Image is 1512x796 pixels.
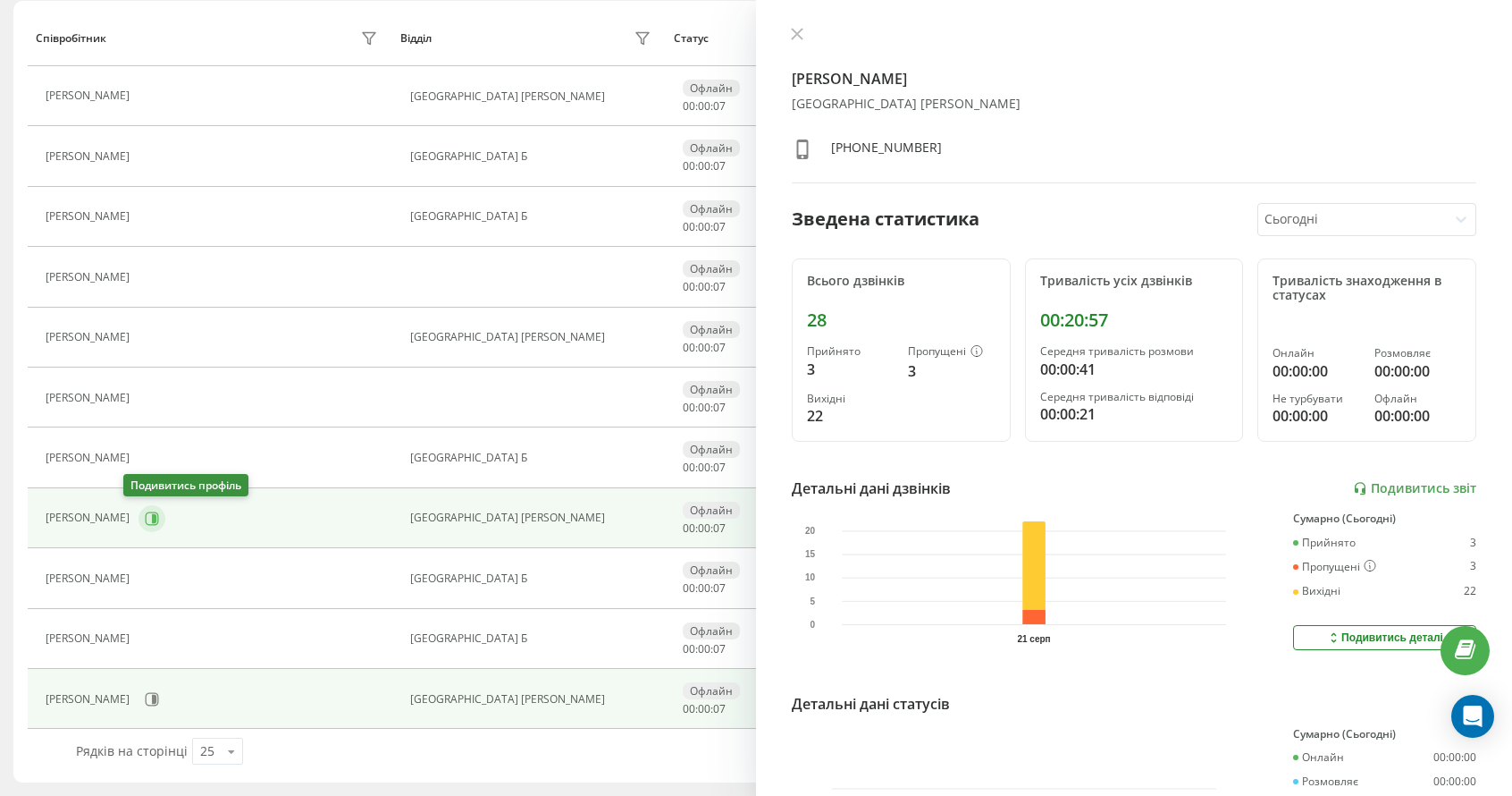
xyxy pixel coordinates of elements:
[1040,359,1229,380] div: 00:00:41
[46,392,134,404] div: [PERSON_NAME]
[698,400,710,415] span: 00
[46,150,134,163] div: [PERSON_NAME]
[683,402,726,414] div: : :
[46,693,134,706] div: [PERSON_NAME]
[792,206,979,233] div: Зведена статистика
[1293,560,1376,574] div: Пропущені
[1374,360,1461,382] div: 00:00:00
[410,512,656,524] div: [GEOGRAPHIC_DATA] [PERSON_NAME]
[400,32,432,45] div: Відділ
[683,582,726,595] div: : :
[805,526,816,536] text: 20
[683,160,726,173] div: : :
[1326,631,1443,645] div: Подивитись деталі
[713,701,726,716] span: 07
[683,643,726,656] div: : :
[1470,560,1476,574] div: 3
[683,340,695,355] span: 00
[683,502,740,519] div: Офлайн
[1040,391,1229,403] div: Середня тривалість відповіді
[1018,634,1051,644] text: 21 серп
[683,342,726,354] div: : :
[713,219,726,234] span: 07
[792,693,950,715] div: Детальні дані статусів
[683,281,726,293] div: : :
[46,210,134,223] div: [PERSON_NAME]
[792,478,951,499] div: Детальні дані дзвінків
[698,219,710,234] span: 00
[683,400,695,415] span: 00
[807,393,894,405] div: Вихідні
[36,32,106,45] div: Співробітник
[1293,585,1340,597] div: Вихідні
[713,98,726,114] span: 07
[1293,728,1476,741] div: Сумарно (Сьогодні)
[683,98,695,114] span: 00
[698,98,710,114] span: 00
[46,572,134,585] div: [PERSON_NAME]
[1293,537,1356,549] div: Прийнято
[698,158,710,174] span: 00
[807,405,894,427] div: 22
[683,703,726,716] div: : :
[698,641,710,656] span: 00
[698,340,710,355] span: 00
[1374,347,1461,360] div: Розмовляє
[1273,405,1359,427] div: 00:00:00
[410,572,656,585] div: [GEOGRAPHIC_DATA] Б
[1470,537,1476,549] div: 3
[811,597,816,606] text: 5
[1040,274,1229,289] div: Тривалість усіх дзвінків
[683,321,740,338] div: Офлайн
[1374,393,1461,405] div: Офлайн
[683,80,740,97] div: Офлайн
[713,340,726,355] span: 07
[410,331,656,343] div: [GEOGRAPHIC_DATA] [PERSON_NAME]
[674,32,709,45] div: Статус
[410,210,656,223] div: [GEOGRAPHIC_DATA] Б
[683,221,726,233] div: : :
[1273,393,1359,405] div: Не турбувати
[807,274,995,289] div: Всього дзвінків
[698,521,710,536] span: 00
[46,89,134,102] div: [PERSON_NAME]
[683,701,695,716] span: 00
[1273,274,1461,304] div: Тривалість знаходження в статусах
[1040,309,1229,331] div: 00:20:57
[908,360,995,382] div: 3
[1273,360,1359,382] div: 00:00:00
[683,260,740,277] div: Офлайн
[683,441,740,458] div: Офлайн
[683,100,726,113] div: : :
[792,68,1476,89] h4: [PERSON_NAME]
[683,562,740,579] div: Офлайн
[683,158,695,174] span: 00
[1433,775,1476,788] div: 00:00:00
[683,580,695,596] span: 00
[1433,751,1476,764] div: 00:00:00
[1040,345,1229,358] div: Середня тривалість розмови
[1040,403,1229,425] div: 00:00:21
[683,622,740,639] div: Офлайн
[792,97,1476,112] div: [GEOGRAPHIC_DATA] [PERSON_NAME]
[683,462,726,474] div: : :
[46,512,134,524] div: [PERSON_NAME]
[1293,625,1476,650] button: Подивитись деталі
[683,682,740,699] div: Офлайн
[683,522,726,535] div: : :
[698,279,710,294] span: 00
[713,460,726,475] span: 07
[123,474,248,496] div: Подивитись профіль
[1293,512,1476,525] div: Сумарно (Сьогодні)
[713,279,726,294] span: 07
[698,460,710,475] span: 00
[1293,751,1344,764] div: Онлайн
[683,279,695,294] span: 00
[683,381,740,398] div: Офлайн
[1464,585,1476,597] div: 22
[805,549,816,559] text: 15
[805,573,816,583] text: 10
[410,90,656,103] div: [GEOGRAPHIC_DATA] [PERSON_NAME]
[807,345,894,358] div: Прийнято
[1451,695,1494,738] div: Open Intercom Messenger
